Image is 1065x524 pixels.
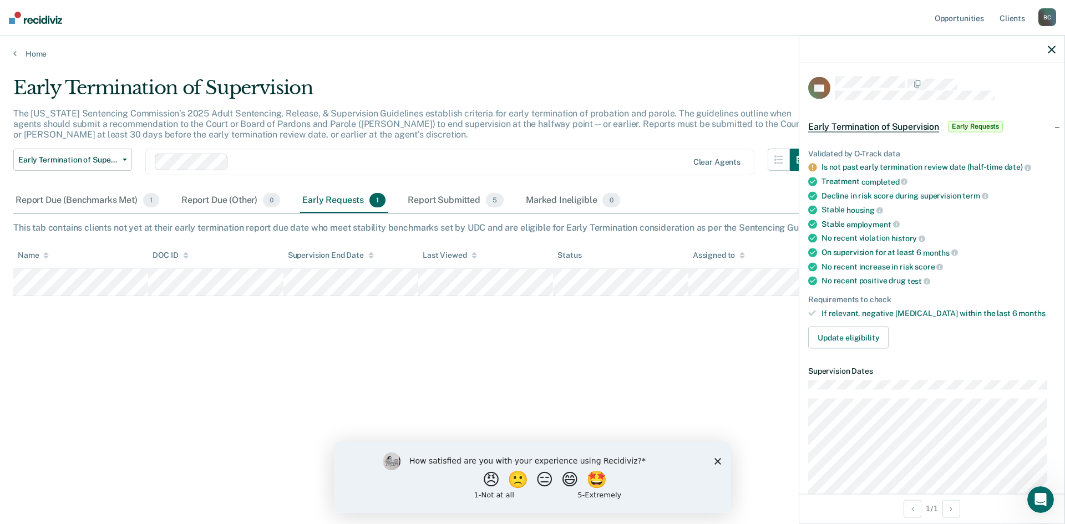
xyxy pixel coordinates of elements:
span: 1 [369,193,386,207]
div: Requirements to check [808,294,1056,304]
div: Supervision End Date [288,251,374,260]
div: On supervision for at least 6 [821,247,1056,257]
div: Treatment [821,176,1056,186]
button: Next Opportunity [942,500,960,517]
div: No recent increase in risk [821,262,1056,272]
div: Early Requests [300,189,388,213]
span: 5 [486,193,504,207]
iframe: Survey by Kim from Recidiviz [334,441,731,513]
span: housing [846,205,883,214]
span: 0 [263,193,280,207]
span: 1 [143,193,159,207]
div: Report Submitted [405,189,506,213]
button: Update eligibility [808,327,889,349]
div: Marked Ineligible [524,189,622,213]
div: No recent violation [821,233,1056,243]
button: Previous Opportunity [904,500,921,517]
span: completed [861,177,908,186]
span: score [915,262,943,271]
div: If relevant, negative [MEDICAL_DATA] within the last 6 [821,308,1056,318]
span: Early Termination of Supervision [808,121,939,132]
div: Name [18,251,49,260]
a: Home [13,49,1052,59]
span: history [891,234,925,243]
span: Early Requests [948,121,1003,132]
div: Last Viewed [423,251,476,260]
p: The [US_STATE] Sentencing Commission’s 2025 Adult Sentencing, Release, & Supervision Guidelines e... [13,108,803,140]
div: Status [557,251,581,260]
span: Early Termination of Supervision [18,155,118,165]
span: test [907,276,930,285]
div: Is not past early termination review date (half-time date) [821,162,1056,172]
div: Stable [821,205,1056,215]
div: Decline in risk score during supervision [821,191,1056,201]
div: Validated by O-Track data [808,149,1056,158]
div: 1 / 1 [799,494,1064,523]
span: months [923,248,958,257]
div: This tab contains clients not yet at their early termination report due date who meet stability b... [13,222,1052,233]
dt: Supervision Dates [808,367,1056,376]
span: term [962,191,988,200]
span: employment [846,220,899,228]
div: DOC ID [153,251,188,260]
div: Early Termination of Supervision [13,77,812,108]
div: Early Termination of SupervisionEarly Requests [799,109,1064,144]
div: Assigned to [693,251,745,260]
div: Stable [821,219,1056,229]
span: 0 [602,193,620,207]
div: Report Due (Benchmarks Met) [13,189,161,213]
img: Recidiviz [9,12,62,24]
div: Report Due (Other) [179,189,282,213]
div: No recent positive drug [821,276,1056,286]
div: B C [1038,8,1056,26]
span: months [1018,308,1045,317]
iframe: Intercom live chat [1027,486,1054,513]
div: Clear agents [693,157,741,167]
